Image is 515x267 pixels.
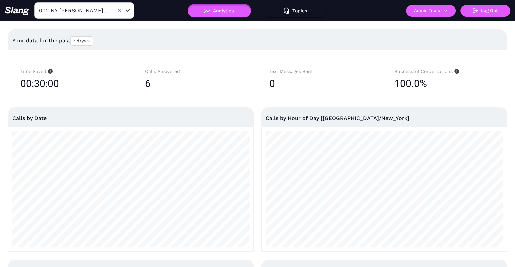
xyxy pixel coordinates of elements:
[188,8,251,13] a: Analytics
[145,68,246,75] div: Calls Answered
[12,33,503,49] div: Your data for the past
[12,107,249,129] div: Calls by Date
[145,78,151,89] span: 6
[20,75,59,92] span: 00:30:00
[124,7,132,15] button: Open
[269,68,370,75] div: Text Messages Sent
[73,37,90,45] span: 7 days
[394,75,427,92] span: 100.0%
[188,4,251,17] button: Analytics
[20,69,53,74] span: Time Saved
[264,4,327,17] button: Topics
[46,69,53,74] span: info-circle
[266,107,503,129] div: Calls by Hour of Day [[GEOGRAPHIC_DATA]/New_York]
[115,6,124,15] button: Clear
[394,69,459,74] span: Successful Conversations
[5,6,30,15] img: 623511267c55cb56e2f2a487_logo2.png
[460,5,510,17] button: Log Out
[453,69,459,74] span: info-circle
[406,5,456,17] button: Admin Tools
[269,78,275,89] span: 0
